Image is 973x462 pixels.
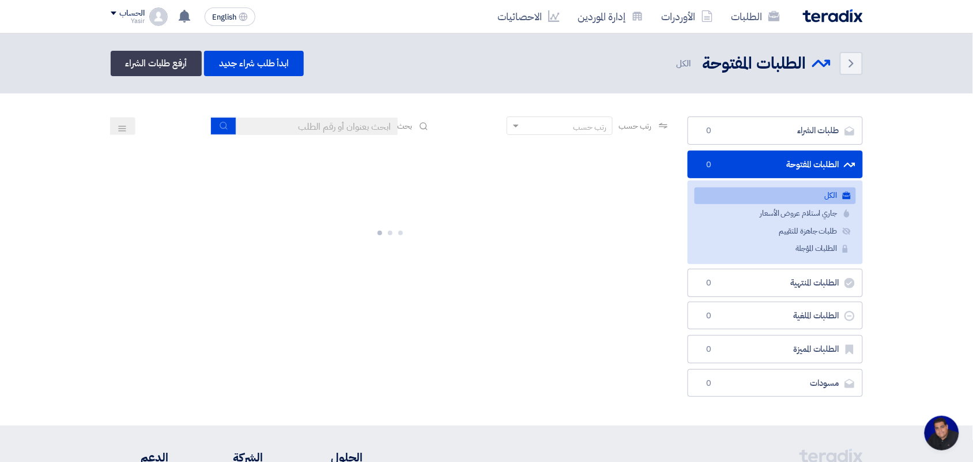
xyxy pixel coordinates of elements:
[653,3,722,30] a: الأوردرات
[702,310,716,322] span: 0
[803,9,863,22] img: Teradix logo
[688,335,863,363] a: الطلبات المميزة0
[688,302,863,330] a: الطلبات الملغية0
[149,7,168,26] img: profile_test.png
[695,223,856,240] a: طلبات جاهزة للتقييم
[489,3,569,30] a: الاحصائيات
[702,277,716,289] span: 0
[205,7,255,26] button: English
[702,344,716,355] span: 0
[688,151,863,179] a: الطلبات المفتوحة0
[695,205,856,222] a: جاري استلام عروض الأسعار
[619,120,651,132] span: رتب حسب
[688,117,863,145] a: طلبات الشراء0
[204,51,304,76] a: ابدأ طلب شراء جديد
[703,52,806,75] h2: الطلبات المفتوحة
[236,118,398,135] input: ابحث بعنوان أو رقم الطلب
[722,3,789,30] a: الطلبات
[120,9,145,18] div: الحساب
[702,125,716,137] span: 0
[702,378,716,389] span: 0
[925,416,959,450] div: Open chat
[111,18,145,24] div: Yasir
[398,120,413,132] span: بحث
[573,121,606,133] div: رتب حسب
[695,241,856,257] a: الطلبات المؤجلة
[688,369,863,397] a: مسودات0
[688,269,863,297] a: الطلبات المنتهية0
[677,57,693,70] span: الكل
[569,3,653,30] a: إدارة الموردين
[111,51,202,76] a: أرفع طلبات الشراء
[212,13,236,21] span: English
[702,159,716,171] span: 0
[695,187,856,204] a: الكل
